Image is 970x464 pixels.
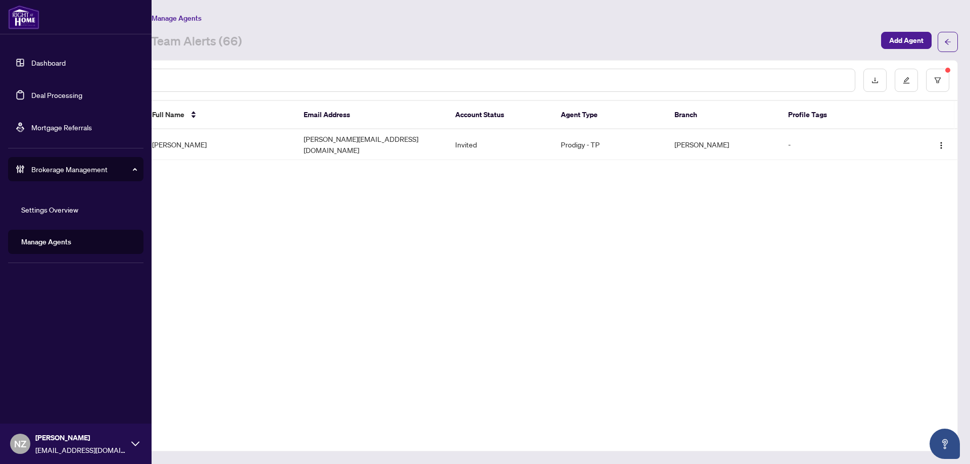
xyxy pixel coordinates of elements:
[152,109,184,120] span: Full Name
[895,69,918,92] button: edit
[152,14,202,23] span: Manage Agents
[933,136,949,152] button: Logo
[8,5,39,29] img: logo
[930,429,960,459] button: Open asap
[889,32,924,48] span: Add Agent
[666,101,780,129] th: Branch
[21,205,78,214] a: Settings Overview
[31,123,92,132] a: Mortgage Referrals
[553,101,666,129] th: Agent Type
[447,101,553,129] th: Account Status
[144,129,296,160] td: [PERSON_NAME]
[553,129,666,160] td: Prodigy - TP
[934,77,941,84] span: filter
[151,33,242,51] a: Team Alerts (66)
[863,69,887,92] button: download
[31,58,66,67] a: Dashboard
[666,129,780,160] td: [PERSON_NAME]
[871,77,879,84] span: download
[296,101,447,129] th: Email Address
[937,141,945,149] img: Logo
[780,101,909,129] th: Profile Tags
[903,77,910,84] span: edit
[31,90,82,99] a: Deal Processing
[31,164,136,175] span: Brokerage Management
[447,129,553,160] td: Invited
[21,237,71,246] a: Manage Agents
[926,69,949,92] button: filter
[35,444,126,455] span: [EMAIL_ADDRESS][DOMAIN_NAME]
[944,38,951,45] span: arrow-left
[881,32,932,49] button: Add Agent
[35,432,126,443] span: [PERSON_NAME]
[296,129,447,160] td: [PERSON_NAME][EMAIL_ADDRESS][DOMAIN_NAME]
[780,129,909,160] td: -
[144,101,296,129] th: Full Name
[14,437,26,451] span: NZ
